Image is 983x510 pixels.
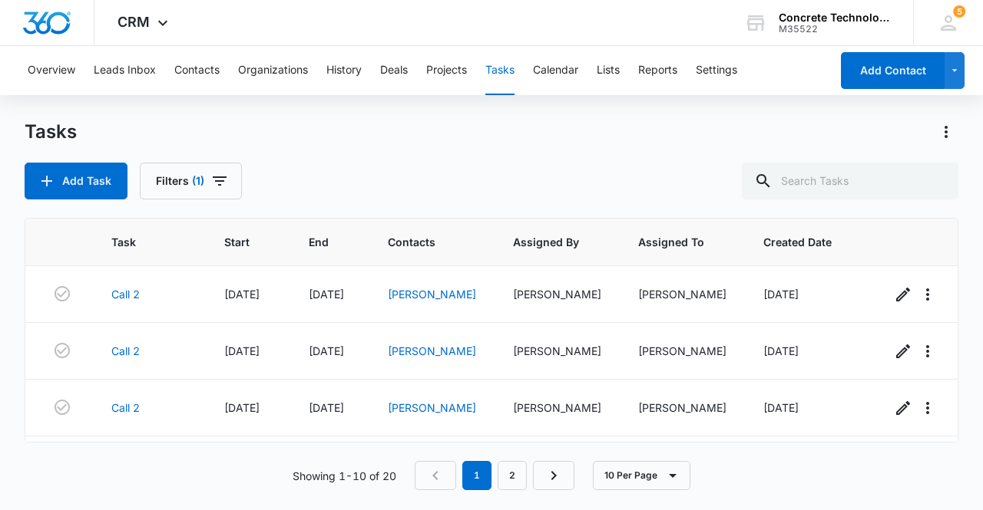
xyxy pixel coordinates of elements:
[388,401,476,414] a: [PERSON_NAME]
[533,46,578,95] button: Calendar
[326,46,362,95] button: History
[25,163,127,199] button: Add Task
[696,46,737,95] button: Settings
[638,286,726,302] div: [PERSON_NAME]
[174,46,220,95] button: Contacts
[388,344,476,357] a: [PERSON_NAME]
[224,401,260,414] span: [DATE]
[415,461,574,490] nav: Pagination
[513,286,601,302] div: [PERSON_NAME]
[953,5,965,18] div: notifications count
[763,344,799,357] span: [DATE]
[224,234,250,250] span: Start
[597,46,620,95] button: Lists
[111,234,165,250] span: Task
[309,344,344,357] span: [DATE]
[953,5,965,18] span: 5
[485,46,515,95] button: Tasks
[238,46,308,95] button: Organizations
[224,288,260,301] span: [DATE]
[426,46,467,95] button: Projects
[513,234,579,250] span: Assigned By
[513,343,601,359] div: [PERSON_NAME]
[28,46,75,95] button: Overview
[533,461,574,490] a: Next Page
[763,234,832,250] span: Created Date
[111,400,140,416] a: Call 2
[94,46,156,95] button: Leads Inbox
[779,24,891,35] div: account id
[192,176,204,186] span: (1)
[462,461,491,490] em: 1
[638,234,704,250] span: Assigned To
[388,288,476,301] a: [PERSON_NAME]
[638,46,677,95] button: Reports
[111,343,140,359] a: Call 2
[224,344,260,357] span: [DATE]
[638,343,726,359] div: [PERSON_NAME]
[934,120,958,144] button: Actions
[779,12,891,24] div: account name
[111,286,140,302] a: Call 2
[380,46,408,95] button: Deals
[293,468,396,484] p: Showing 1-10 of 20
[763,401,799,414] span: [DATE]
[742,163,958,199] input: Search Tasks
[309,234,329,250] span: End
[763,288,799,301] span: [DATE]
[388,234,454,250] span: Contacts
[117,14,150,30] span: CRM
[309,288,344,301] span: [DATE]
[513,400,601,416] div: [PERSON_NAME]
[498,461,527,490] a: Page 2
[140,163,242,199] button: Filters(1)
[841,52,945,89] button: Add Contact
[25,120,77,143] h1: Tasks
[638,400,726,416] div: [PERSON_NAME]
[593,461,690,490] button: 10 Per Page
[309,401,344,414] span: [DATE]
